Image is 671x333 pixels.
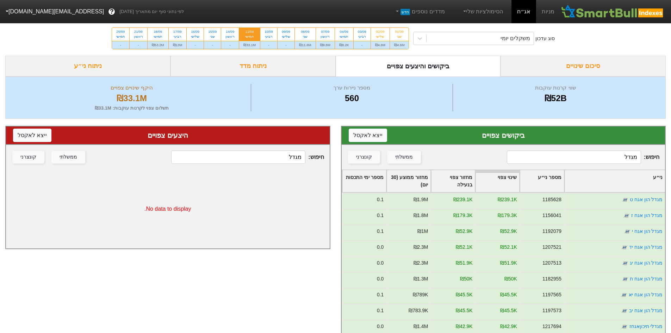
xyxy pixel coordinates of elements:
div: רביעי [173,34,182,39]
div: Toggle SortBy [520,170,564,192]
div: ₪50K [460,275,472,283]
button: קונצרני [12,151,44,164]
div: Toggle SortBy [431,170,475,192]
div: ₪51.9K [500,259,517,267]
div: ₪51.9K [456,259,472,267]
div: 04/09 [339,29,349,34]
div: ממשלתי [395,153,413,161]
div: שווי קרנות עוקבות [455,84,657,92]
div: 17/09 [173,29,182,34]
div: ₪45.5K [456,307,472,314]
div: - [278,41,294,49]
button: ממשלתי [51,151,85,164]
div: 0.1 [377,212,383,219]
div: 0.1 [377,291,383,298]
div: ₪179.3K [497,212,517,219]
img: tase link [621,244,628,251]
div: ביקושים צפויים [349,130,658,141]
a: מגדל הון אגח יא [628,292,663,297]
img: tase link [623,228,630,235]
div: חמישי [339,34,349,39]
div: היקף שינויים צפויים [14,84,249,92]
div: סיכום שינויים [501,56,666,76]
a: מגדל הון אגח יג [629,260,663,266]
img: tase link [620,291,627,298]
div: ₪1.9M [413,196,428,203]
div: 1207513 [542,259,561,267]
div: ₪52B [455,92,657,105]
button: קונצרני [348,151,380,164]
div: ניתוח מדד [170,56,336,76]
div: ראשון [320,34,330,39]
div: 03/09 [358,29,366,34]
div: 1192079 [542,228,561,235]
a: מגדל הון אגח ז [631,212,663,218]
a: הסימולציות שלי [459,5,506,19]
div: ₪1M [417,228,428,235]
div: 0.1 [377,307,383,314]
div: - [260,41,277,49]
div: שלישי [191,34,199,39]
div: תשלום צפוי לקרנות עוקבות : ₪33.1M [14,105,249,112]
div: שני [394,34,404,39]
div: שלישי [375,34,385,39]
img: tase link [621,323,628,330]
div: 560 [253,92,451,105]
span: לפי נתוני סוף יום מתאריך [DATE] [119,8,184,15]
div: Toggle SortBy [476,170,519,192]
div: 15/09 [208,29,217,34]
img: tase link [621,276,628,283]
div: ₪11.6M [295,41,316,49]
button: ייצא לאקסל [349,129,387,142]
div: רביעי [358,34,366,39]
div: - [187,41,204,49]
a: מגדל הון אגח יד [629,244,663,250]
div: Toggle SortBy [342,170,386,192]
div: ביקושים והיצעים צפויים [336,56,501,76]
span: ? [110,7,114,17]
div: ₪1.3M [413,275,428,283]
div: ₪50K [504,275,517,283]
div: 0.0 [377,243,383,251]
div: ₪2.3M [413,259,428,267]
img: tase link [621,260,628,267]
div: - [221,41,239,49]
div: חמישי [152,34,164,39]
div: 14/09 [225,29,235,34]
div: קונצרני [20,153,36,161]
a: מדדים נוספיםחדש [392,5,448,19]
div: ₪13M [169,41,187,49]
div: ₪4.6M [371,41,390,49]
button: ייצא לאקסל [13,129,51,142]
span: חיפוש : [171,150,324,164]
div: שני [208,34,217,39]
div: ₪52.9K [456,228,472,235]
span: חיפוש : [507,150,659,164]
div: ₪45.5K [500,291,517,298]
div: ₪45.5K [456,291,472,298]
div: 0.0 [377,259,383,267]
div: סוג עדכון [535,35,555,42]
img: tase link [623,212,630,219]
div: ₪52.9K [500,228,517,235]
div: 21/09 [134,29,143,34]
div: 18/09 [152,29,164,34]
div: היצעים צפויים [13,130,323,141]
div: ₪179.3K [453,212,472,219]
div: - [112,41,129,49]
div: ממשלתי [60,153,77,161]
div: 1197565 [542,291,561,298]
div: ₪8.2K [335,41,353,49]
div: ₪239.1K [453,196,472,203]
div: 08/09 [299,29,311,34]
div: 0.1 [377,228,383,235]
img: SmartBull [560,5,665,19]
div: ₪2.3M [413,243,428,251]
div: ₪1.8M [413,212,428,219]
div: רביעי [265,34,273,39]
div: חמישי [243,34,256,39]
div: קונצרני [356,153,372,161]
div: - [130,41,147,49]
div: ₪52.1K [500,243,517,251]
div: 1207521 [542,243,561,251]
